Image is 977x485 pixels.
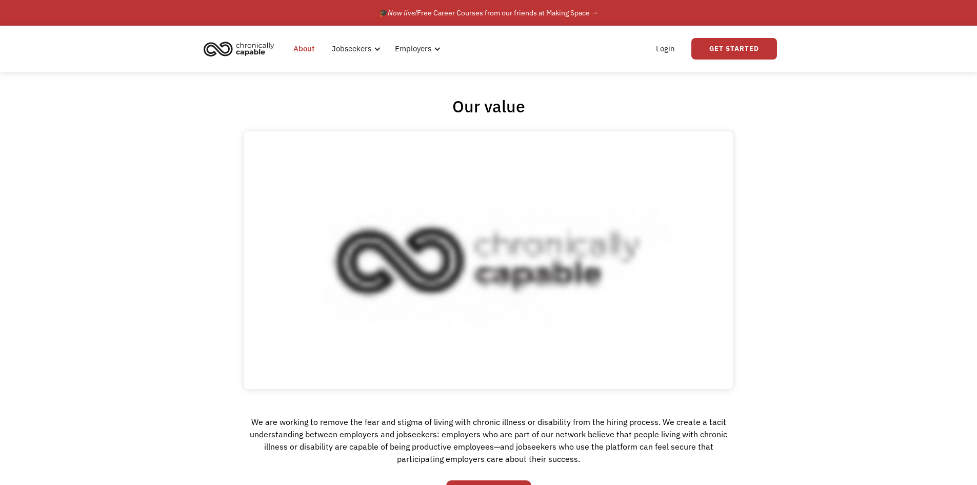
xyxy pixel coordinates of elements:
[452,96,525,117] h1: Our value
[379,7,599,19] div: 🎓 Free Career Courses from our friends at Making Space →
[389,32,444,65] div: Employers
[332,43,371,55] div: Jobseekers
[395,43,431,55] div: Employers
[287,32,321,65] a: About
[201,37,277,60] img: Chronically Capable logo
[388,8,417,17] em: Now live!
[244,413,733,475] div: We are working to remove the fear and stigma of living with chronic illness or disability from th...
[326,32,384,65] div: Jobseekers
[691,38,777,60] a: Get Started
[201,37,282,60] a: home
[650,32,681,65] a: Login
